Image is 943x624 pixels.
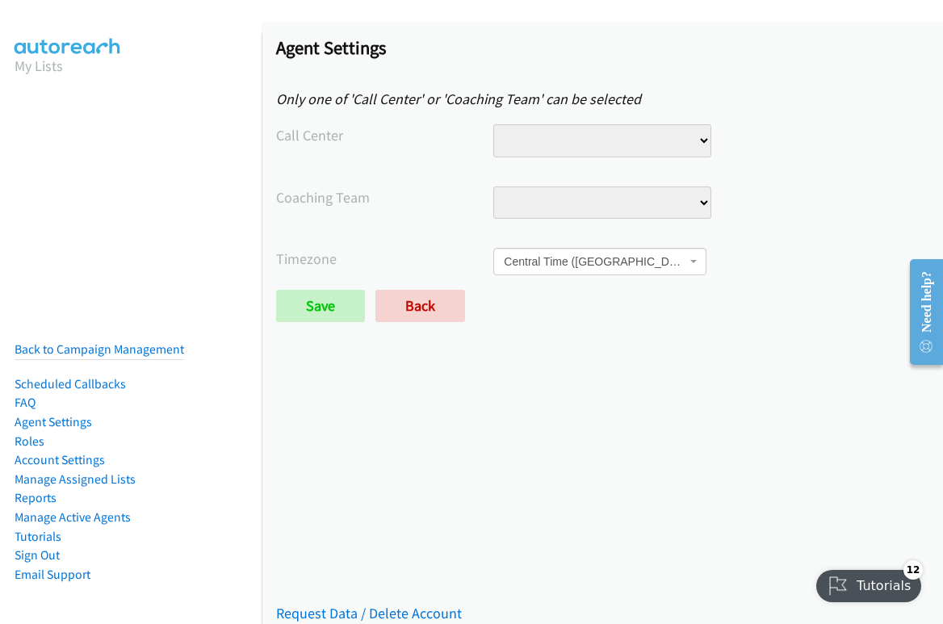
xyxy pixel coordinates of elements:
[276,90,641,108] em: Only one of 'Call Center' or 'Coaching Team' can be selected
[493,248,706,275] span: Central Time (US & Canada)
[15,57,63,75] a: My Lists
[15,547,60,563] a: Sign Out
[15,471,136,487] a: Manage Assigned Lists
[276,604,462,622] a: Request Data / Delete Account
[807,554,931,612] iframe: Checklist
[276,290,365,322] input: Save
[504,253,686,270] span: Central Time (US & Canada)
[15,452,105,467] a: Account Settings
[15,529,61,544] a: Tutorials
[15,490,57,505] a: Reports
[15,433,44,449] a: Roles
[276,36,928,59] h1: Agent Settings
[15,414,92,429] a: Agent Settings
[897,248,943,376] iframe: Resource Center
[276,124,493,146] label: Call Center
[15,567,90,582] a: Email Support
[15,509,131,525] a: Manage Active Agents
[15,376,126,392] a: Scheduled Callbacks
[276,248,493,270] label: Timezone
[15,395,36,410] a: FAQ
[375,290,465,322] a: Back
[15,341,184,357] a: Back to Campaign Management
[276,186,493,208] label: Coaching Team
